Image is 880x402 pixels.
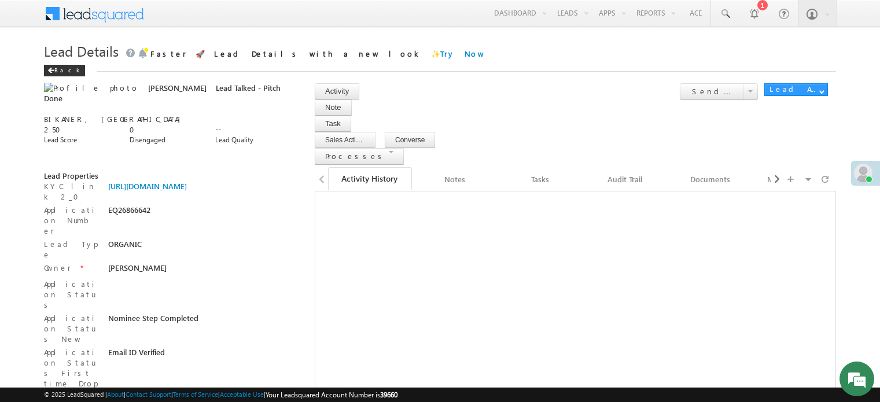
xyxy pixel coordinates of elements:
a: Tasks [498,167,582,191]
div: 0 [130,124,209,135]
span: Lead Details [44,42,119,60]
label: Application Number [44,205,102,236]
div: Disengaged [130,135,209,145]
button: Sales Activity [315,132,375,148]
button: Processes [315,148,404,165]
a: +xx-xxxxxxxx12 [44,104,141,113]
div: Lead Score [44,135,123,145]
span: [PERSON_NAME] [148,83,207,93]
div: Notes [422,172,487,186]
div: EQ26866642 [108,205,209,221]
button: Converse [385,132,435,148]
span: 39660 [380,390,397,399]
span: Lead Properties [44,171,98,180]
span: Your Leadsquared Account Number is [266,390,397,399]
span: BIKANER, [GEOGRAPHIC_DATA] [44,114,186,124]
a: Acceptable Use [220,390,264,398]
span: © 2025 LeadSquared | | | | | [44,389,397,400]
div: Member Of Lists [764,172,828,186]
div: Email ID Verified [108,347,209,363]
a: Member Of Lists [754,167,838,191]
div: Documents [678,172,742,186]
span: Send Email [692,86,769,96]
a: Activity History [328,167,412,190]
div: Lead Actions [769,84,819,94]
label: Application Status New [44,313,102,344]
button: Lead Actions [764,83,828,96]
label: Lead Type [44,239,102,260]
a: Audit Trail [584,167,668,191]
div: Audit Trail [593,172,657,186]
button: Activity [315,83,359,99]
span: Processes [325,151,386,161]
a: Contact Support [126,390,171,398]
label: KYC link 2_0 [44,181,102,202]
button: Task [315,116,351,132]
div: Nominee Step Completed [108,313,209,329]
div: ORGANIC [108,239,209,255]
label: Application Status [44,279,102,310]
label: Application Status First time Drop Off [44,347,102,399]
a: Back [44,64,91,74]
div: Tasks [507,172,572,186]
span: Lead Talked - Pitch Done [44,83,281,103]
label: Owner [44,263,71,273]
button: Send Email [680,83,743,100]
div: 250 [44,124,123,135]
div: Back [44,65,85,76]
div: Activity History [337,172,402,185]
div: Lead Quality [215,135,294,145]
a: Documents [669,167,753,191]
a: Terms of Service [173,390,218,398]
span: [PERSON_NAME] [108,263,167,272]
span: Faster 🚀 Lead Details with a new look ✨ [150,49,485,58]
div: -- [215,124,294,135]
img: Profile photo [44,83,139,93]
a: About [107,390,124,398]
a: Notes [413,167,497,191]
a: [URL][DOMAIN_NAME] [108,181,187,191]
button: Note [315,99,351,116]
a: Try Now [440,49,485,58]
